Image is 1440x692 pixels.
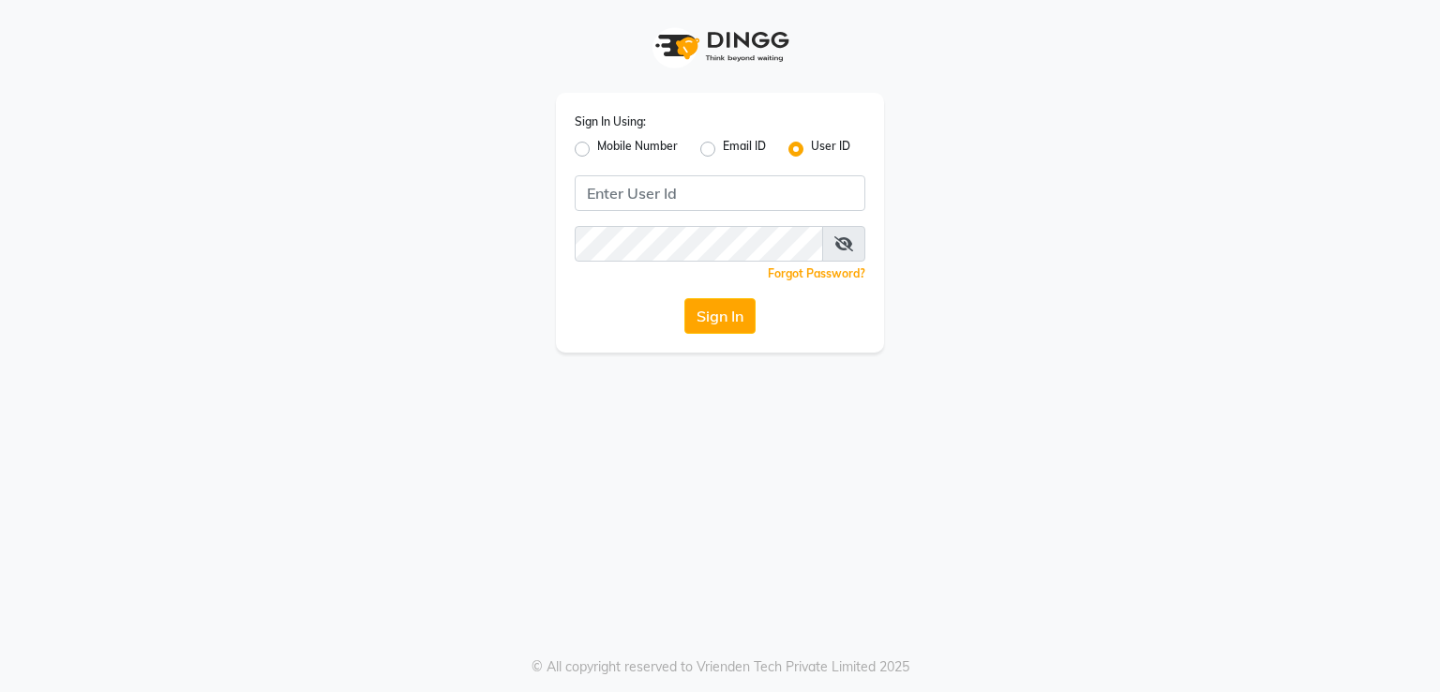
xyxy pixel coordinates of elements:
[811,138,850,160] label: User ID
[575,175,865,211] input: Username
[645,19,795,74] img: logo1.svg
[723,138,766,160] label: Email ID
[768,266,865,280] a: Forgot Password?
[575,113,646,130] label: Sign In Using:
[684,298,756,334] button: Sign In
[597,138,678,160] label: Mobile Number
[575,226,823,262] input: Username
